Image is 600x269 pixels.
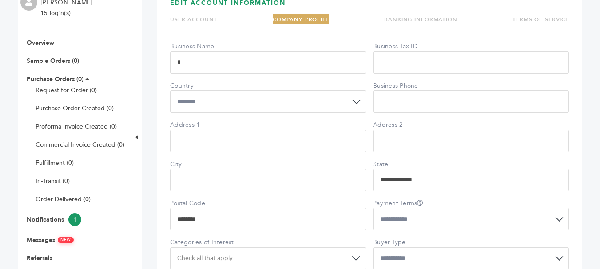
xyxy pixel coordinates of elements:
a: USER ACCOUNT [170,16,217,23]
label: Address 2 [373,121,435,129]
img: select_arrow.svg [352,255,360,261]
label: Business Tax ID [373,42,435,51]
label: City [170,160,232,169]
label: Business Phone [373,82,435,90]
a: Notifications1 [27,215,81,224]
a: BANKING INFORMATION [384,16,457,23]
label: Address 1 [170,121,232,129]
label: Buyer Type [373,238,435,247]
label: Categories of Interest [170,238,234,247]
a: In-Transit (0) [36,177,70,185]
label: Postal Code [170,199,232,208]
a: Commercial Invoice Created (0) [36,140,124,149]
a: Sample Orders (0) [27,57,79,65]
label: Payment Terms [373,199,435,208]
span: 1 [68,213,81,226]
a: Proforma Invoice Created (0) [36,122,117,131]
a: Referrals [27,254,52,262]
a: COMPANY PROFILE [273,16,329,23]
a: TERMS OF SERVICE [513,16,569,23]
a: Request for Order (0) [36,86,97,94]
label: Country [170,82,232,90]
a: Fulfillment (0) [36,159,74,167]
span: NEW [58,237,74,243]
a: MessagesNEW [27,236,74,244]
a: Overview [27,39,54,47]
label: State [373,160,435,169]
a: Order Delivered (0) [36,195,91,203]
a: Purchase Order Created (0) [36,104,114,113]
a: Purchase Orders (0) [27,75,83,83]
label: Business Name [170,42,232,51]
span: Check all that apply [177,254,233,262]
